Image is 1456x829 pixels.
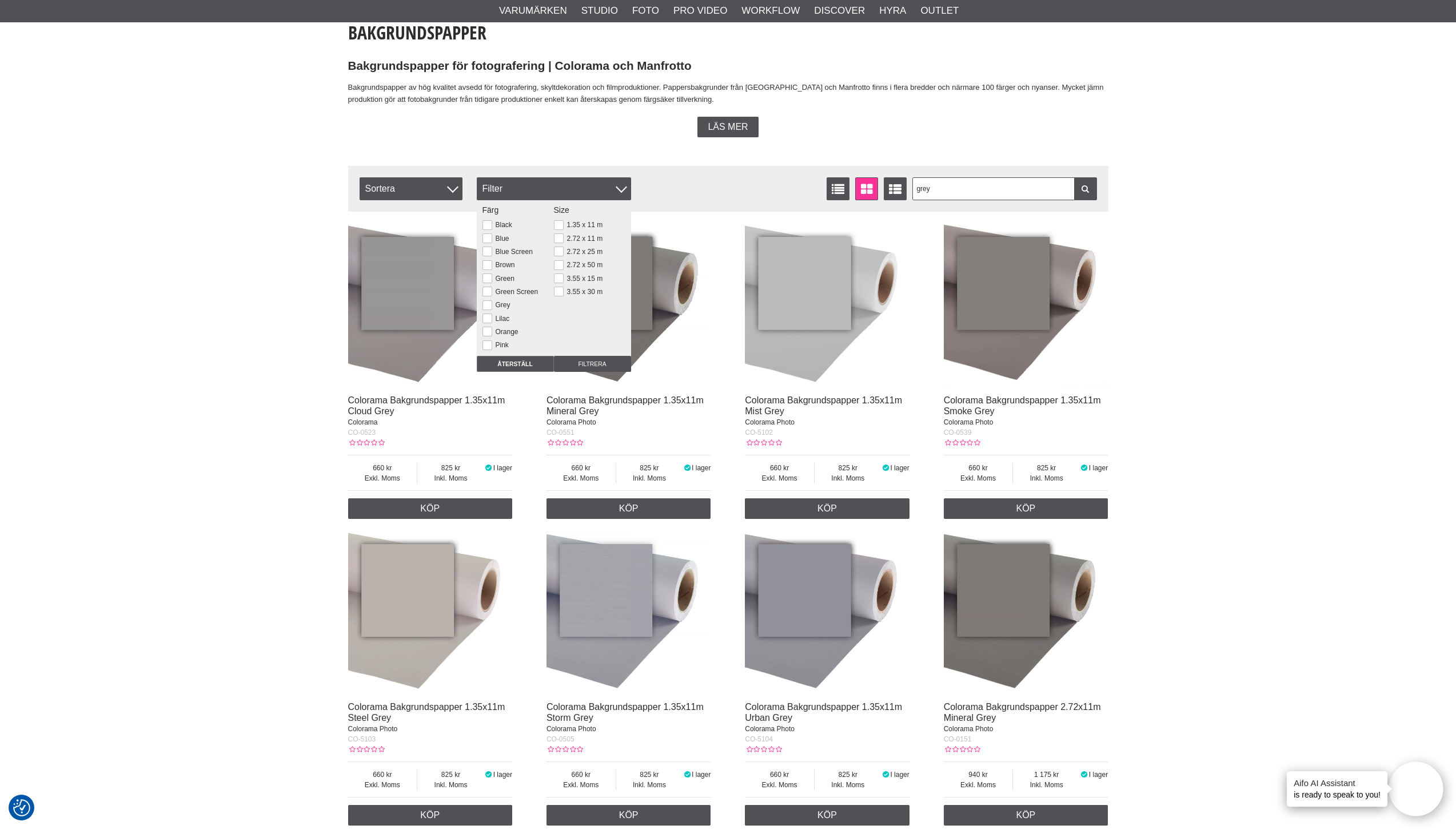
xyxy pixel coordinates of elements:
[493,464,512,472] span: I lager
[745,735,773,743] span: CO-5104
[890,464,909,472] span: I lager
[547,744,583,755] div: Kundbetyg: 0
[348,530,513,695] img: Colorama Bakgrundspapper 1.35x11m Steel Grey
[827,177,849,200] a: Listvisning
[564,261,603,269] label: 2.72 x 50 m
[547,780,616,790] span: Exkl. Moms
[745,744,781,755] div: Kundbetyg: 0
[944,530,1108,695] img: Colorama Bakgrundspapper 2.72x11m Mineral Grey
[881,771,891,779] i: I lager
[616,463,683,473] span: 825
[745,463,814,473] span: 660
[692,771,711,779] span: I lager
[348,82,1108,106] p: Bakgrundspapper av hög kvalitet avsedd för fotografering, skyltdekoration och filmproduktioner. P...
[547,438,583,448] div: Kundbetyg: 0
[855,177,878,200] a: Fönstervisning
[492,341,509,349] label: Pink
[492,328,518,336] label: Orange
[348,702,505,723] a: Colorama Bakgrundspapper 1.35x11m Steel Grey
[745,429,773,437] span: CO-5102
[492,288,538,296] label: Green Screen
[815,473,881,483] span: Inkl. Moms
[683,771,692,779] i: I lager
[417,780,484,790] span: Inkl. Moms
[745,498,909,519] a: Köp
[417,769,484,780] span: 825
[1287,771,1387,807] div: is ready to speak to you!
[477,356,554,372] input: Återställ
[944,702,1101,723] a: Colorama Bakgrundspapper 2.72x11m Mineral Grey
[547,735,575,743] span: CO-0505
[708,122,748,132] span: Läs mer
[348,498,513,519] a: Köp
[890,771,909,779] span: I lager
[616,769,683,780] span: 825
[484,771,493,779] i: I lager
[683,464,692,472] i: I lager
[944,429,972,437] span: CO-0539
[348,735,376,743] span: CO-5103
[348,744,385,755] div: Kundbetyg: 0
[884,177,907,200] a: Utökad listvisning
[547,530,711,695] img: Colorama Bakgrundspapper 1.35x11m Storm Grey
[564,235,603,243] label: 2.72 x 11 m
[13,799,30,816] img: Revisit consent button
[616,473,683,483] span: Inkl. Moms
[944,725,994,733] span: Colorama Photo
[564,248,603,256] label: 2.72 x 25 m
[1089,771,1108,779] span: I lager
[881,464,891,472] i: I lager
[348,805,513,826] a: Köp
[564,275,603,283] label: 3.55 x 15 m
[815,780,881,790] span: Inkl. Moms
[499,3,567,18] a: Varumärken
[564,221,603,229] label: 1.35 x 11 m
[673,3,727,18] a: Pro Video
[348,473,417,483] span: Exkl. Moms
[745,473,814,483] span: Exkl. Moms
[1074,177,1097,200] a: Filtrera
[547,473,616,483] span: Exkl. Moms
[564,288,603,296] label: 3.55 x 30 m
[944,744,980,755] div: Kundbetyg: 0
[348,769,417,780] span: 660
[944,223,1108,388] img: Colorama Bakgrundspapper 1.35x11m Smoke Grey
[1013,463,1080,473] span: 825
[554,205,569,215] span: Size
[745,805,909,826] a: Köp
[745,725,795,733] span: Colorama Photo
[547,498,711,519] a: Köp
[944,805,1108,826] a: Köp
[348,780,417,790] span: Exkl. Moms
[492,221,512,229] label: Black
[348,725,398,733] span: Colorama Photo
[944,418,994,426] span: Colorama Photo
[692,464,711,472] span: I lager
[492,301,510,309] label: Grey
[616,780,683,790] span: Inkl. Moms
[1080,464,1089,472] i: I lager
[1294,777,1381,789] h4: Aifo AI Assistant
[745,418,795,426] span: Colorama Photo
[944,735,972,743] span: CO-0151
[632,3,659,18] a: Foto
[348,438,385,448] div: Kundbetyg: 0
[745,702,902,723] a: Colorama Bakgrundspapper 1.35x11m Urban Grey
[417,463,484,473] span: 825
[492,248,533,256] label: Blue Screen
[547,805,711,826] a: Köp
[477,177,631,200] div: Filter
[554,356,631,372] input: Filtrera
[1013,780,1080,790] span: Inkl. Moms
[492,235,509,243] label: Blue
[741,3,800,18] a: Workflow
[547,725,596,733] span: Colorama Photo
[493,771,512,779] span: I lager
[484,464,493,472] i: I lager
[547,418,596,426] span: Colorama Photo
[547,395,704,416] a: Colorama Bakgrundspapper 1.35x11m Mineral Grey
[348,20,1108,45] h1: Bakgrundspapper
[745,395,902,416] a: Colorama Bakgrundspapper 1.35x11m Mist Grey
[492,261,515,269] label: Brown
[547,429,575,437] span: CO-0551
